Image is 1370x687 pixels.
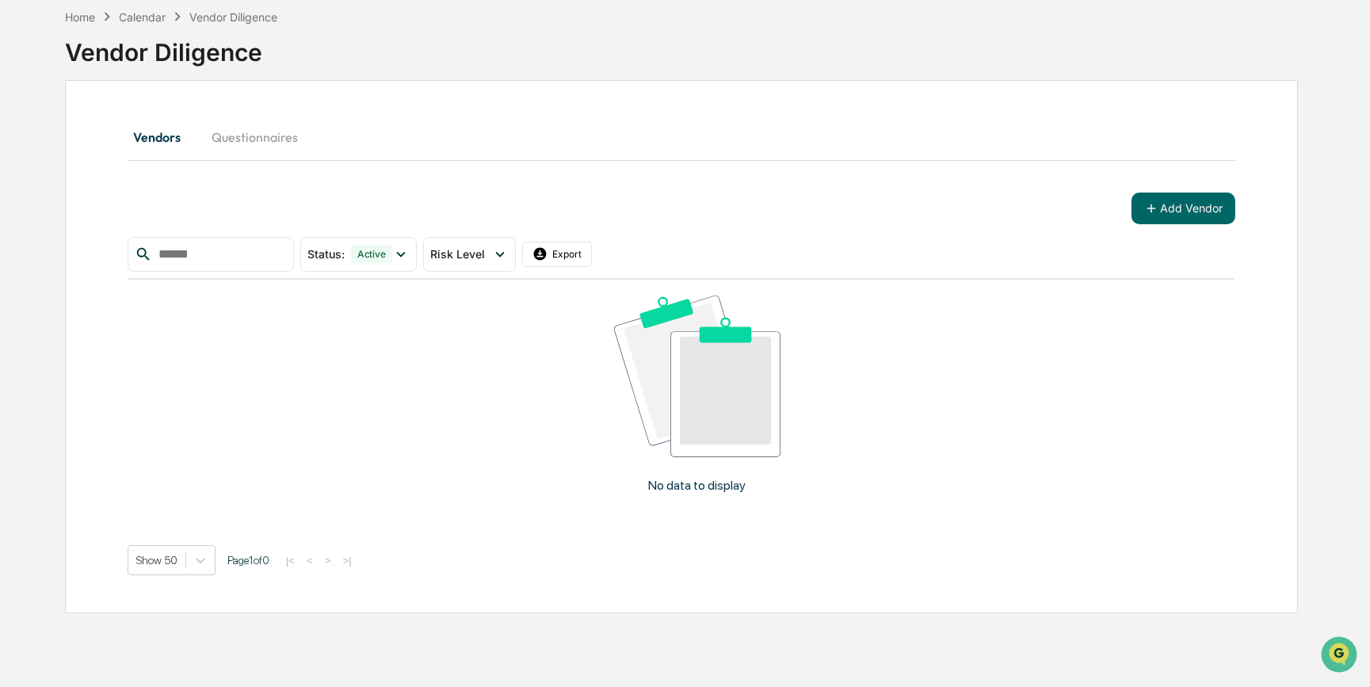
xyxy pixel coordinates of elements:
[16,231,29,244] div: 🔎
[54,137,200,150] div: We're available if you need us!
[522,242,592,267] button: Export
[112,268,192,281] a: Powered byPylon
[307,247,345,261] span: Status :
[54,121,260,137] div: Start new chat
[648,478,746,493] p: No data to display
[65,10,95,24] div: Home
[158,269,192,281] span: Pylon
[16,121,44,150] img: 1746055101610-c473b297-6a78-478c-a979-82029cc54cd1
[119,10,166,24] div: Calendar
[281,554,300,567] button: |<
[1131,193,1235,224] button: Add Vendor
[10,223,106,252] a: 🔎Data Lookup
[302,554,318,567] button: <
[109,193,203,222] a: 🗄️Attestations
[338,554,357,567] button: >|
[128,118,199,156] button: Vendors
[614,296,780,458] img: No data
[16,33,288,59] p: How can we help?
[131,200,197,216] span: Attestations
[10,193,109,222] a: 🖐️Preclearance
[430,247,485,261] span: Risk Level
[128,118,1236,156] div: secondary tabs example
[32,230,100,246] span: Data Lookup
[351,245,392,263] div: Active
[269,126,288,145] button: Start new chat
[32,200,102,216] span: Preclearance
[16,201,29,214] div: 🖐️
[1319,635,1362,677] iframe: Open customer support
[189,10,277,24] div: Vendor Diligence
[320,554,336,567] button: >
[115,201,128,214] div: 🗄️
[65,25,1298,67] div: Vendor Diligence
[227,554,269,567] span: Page 1 of 0
[199,118,311,156] button: Questionnaires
